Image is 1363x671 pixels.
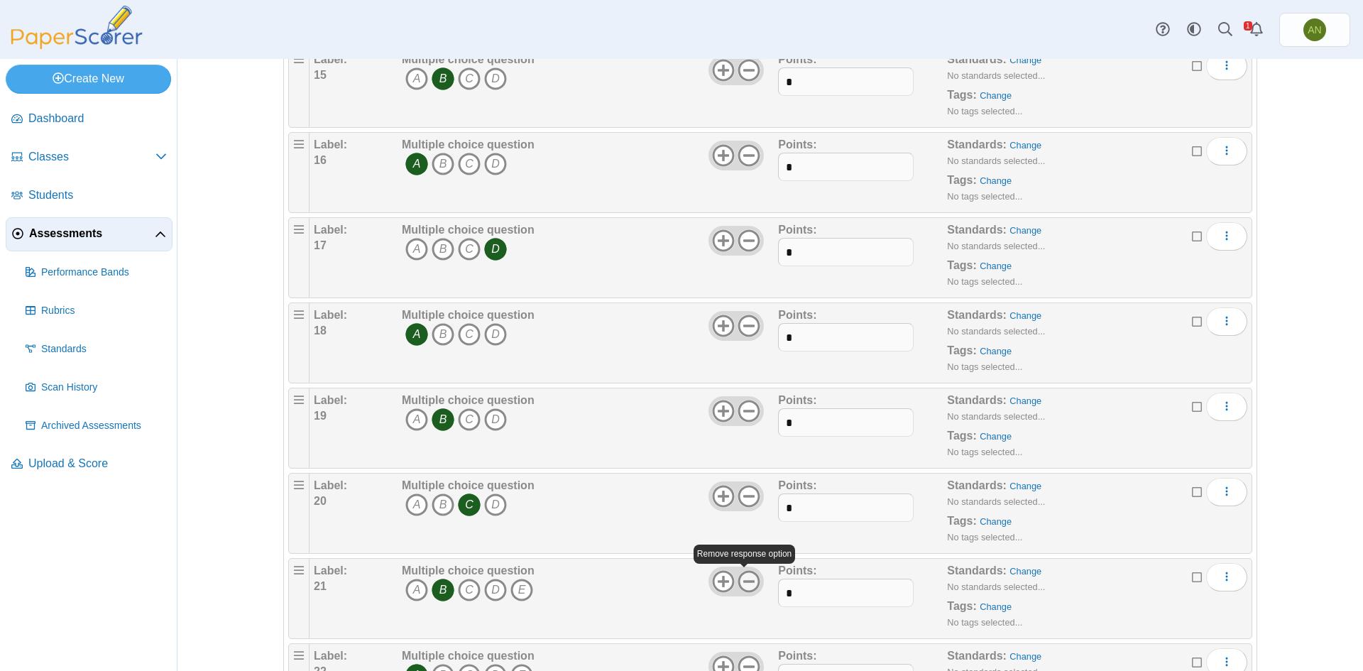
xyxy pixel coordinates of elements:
a: Change [980,346,1012,356]
small: No standards selected... [947,156,1045,166]
i: A [405,67,428,90]
i: C [458,67,481,90]
b: Tags: [947,344,976,356]
b: Points: [778,650,816,662]
b: Multiple choice question [402,309,535,321]
a: Alerts [1241,14,1272,45]
small: No standards selected... [947,70,1045,81]
b: Standards: [947,650,1007,662]
b: Multiple choice question [402,650,535,662]
i: D [484,323,507,346]
i: D [484,408,507,431]
i: D [484,67,507,90]
div: Drag handle [288,302,310,383]
a: Change [980,90,1012,101]
button: More options [1206,563,1247,591]
small: No standards selected... [947,326,1045,337]
b: Label: [314,394,347,406]
b: Tags: [947,259,976,271]
b: Multiple choice question [402,394,535,406]
span: Upload & Score [28,456,167,471]
b: Multiple choice question [402,479,535,491]
a: Rubrics [20,294,173,328]
span: Classes [28,149,155,165]
small: No tags selected... [947,106,1022,116]
a: Performance Bands [20,256,173,290]
small: No standards selected... [947,496,1045,507]
b: Multiple choice question [402,224,535,236]
b: 18 [314,324,327,337]
i: A [405,153,428,175]
small: No standards selected... [947,582,1045,592]
div: Drag handle [288,558,310,639]
span: Abby Nance [1303,18,1326,41]
span: Students [28,187,167,203]
b: Standards: [947,53,1007,65]
b: Multiple choice question [402,564,535,577]
b: Label: [314,138,347,151]
i: B [432,153,454,175]
i: C [458,153,481,175]
i: B [432,238,454,261]
b: 17 [314,239,327,251]
i: C [458,579,481,601]
a: Change [980,175,1012,186]
i: B [432,408,454,431]
a: Upload & Score [6,447,173,481]
button: More options [1206,478,1247,506]
b: Label: [314,309,347,321]
b: Standards: [947,564,1007,577]
div: Drag handle [288,47,310,128]
i: B [432,323,454,346]
i: B [432,67,454,90]
small: No tags selected... [947,361,1022,372]
i: C [458,493,481,516]
small: No tags selected... [947,191,1022,202]
i: A [405,579,428,601]
i: E [510,579,533,601]
b: Points: [778,309,816,321]
div: Drag handle [288,217,310,298]
small: No tags selected... [947,617,1022,628]
i: A [405,238,428,261]
button: More options [1206,222,1247,251]
small: No standards selected... [947,411,1045,422]
a: Change [980,516,1012,527]
b: 19 [314,410,327,422]
i: A [405,323,428,346]
span: Rubrics [41,304,167,318]
b: Multiple choice question [402,138,535,151]
b: Standards: [947,224,1007,236]
b: Tags: [947,89,976,101]
a: Change [980,431,1012,442]
b: 15 [314,69,327,81]
a: PaperScorer [6,39,148,51]
span: Archived Assessments [41,419,167,433]
a: Dashboard [6,102,173,136]
a: Change [1009,481,1041,491]
a: Change [980,601,1012,612]
b: Tags: [947,430,976,442]
b: Standards: [947,138,1007,151]
a: Change [1009,395,1041,406]
b: Label: [314,53,347,65]
div: Drag handle [288,132,310,213]
a: Create New [6,65,171,93]
b: Label: [314,479,347,491]
b: Multiple choice question [402,53,535,65]
b: Points: [778,53,816,65]
a: Change [1009,225,1041,236]
button: More options [1206,307,1247,336]
b: Label: [314,650,347,662]
b: Tags: [947,600,976,612]
i: D [484,579,507,601]
a: Change [1009,651,1041,662]
a: Change [1009,310,1041,321]
b: Label: [314,224,347,236]
b: Standards: [947,309,1007,321]
i: B [432,579,454,601]
b: Standards: [947,394,1007,406]
span: Assessments [29,226,155,241]
i: B [432,493,454,516]
i: A [405,493,428,516]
